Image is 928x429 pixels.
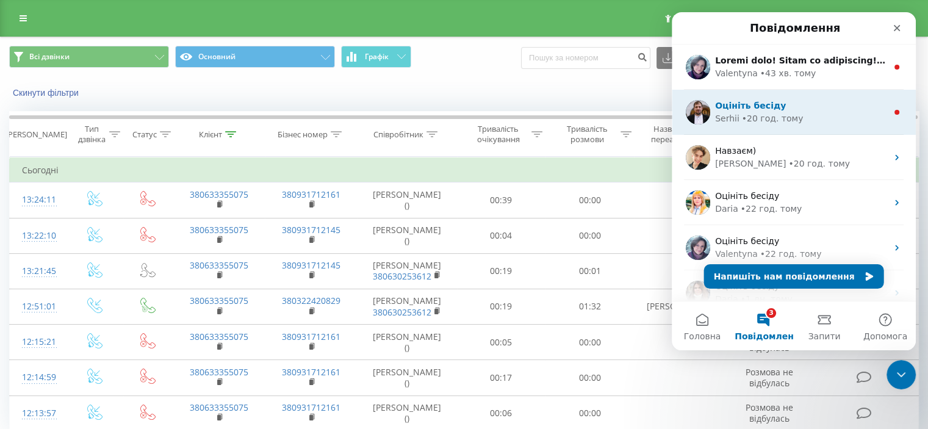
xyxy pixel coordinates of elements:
[22,295,54,319] div: 12:51:01
[672,12,916,350] iframe: Intercom live chat
[457,360,545,395] td: 00:17
[646,124,710,145] div: Назва схеми переадресації
[373,306,431,318] a: 380630253612
[175,46,335,68] button: Основний
[365,52,389,61] span: Графік
[358,218,457,253] td: [PERSON_NAME] ()
[77,124,106,145] div: Тип дзвінка
[190,331,248,342] a: 380633355075
[190,402,248,413] a: 380633355075
[22,366,54,389] div: 12:14:59
[457,218,545,253] td: 00:04
[282,224,340,236] a: 380931712145
[22,188,54,212] div: 13:24:11
[746,402,793,424] span: Розмова не відбулась
[358,360,457,395] td: [PERSON_NAME] ()
[22,330,54,354] div: 12:15:21
[457,325,545,360] td: 00:05
[545,253,634,289] td: 00:01
[746,331,793,353] span: Розмова не відбулась
[634,289,726,324] td: [PERSON_NAME]
[282,189,340,200] a: 380931712161
[545,325,634,360] td: 00:00
[10,158,919,182] td: Сьогодні
[190,366,248,378] a: 380633355075
[373,129,423,140] div: Співробітник
[5,129,67,140] div: [PERSON_NAME]
[457,253,545,289] td: 00:19
[556,124,617,145] div: Тривалість розмови
[278,129,328,140] div: Бізнес номер
[190,189,248,200] a: 380633355075
[358,289,457,324] td: [PERSON_NAME]
[373,270,431,282] a: 380630253612
[9,87,85,98] button: Скинути фільтри
[457,182,545,218] td: 00:39
[746,366,793,389] span: Розмова не відбулась
[282,295,340,306] a: 380322420829
[468,124,529,145] div: Тривалість очікування
[22,224,54,248] div: 13:22:10
[282,331,340,342] a: 380931712161
[358,182,457,218] td: [PERSON_NAME] ()
[887,360,916,389] iframe: Intercom live chat
[9,46,169,68] button: Всі дзвінки
[190,295,248,306] a: 380633355075
[22,259,54,283] div: 13:21:45
[282,366,340,378] a: 380931712161
[358,325,457,360] td: [PERSON_NAME] ()
[22,402,54,425] div: 12:13:57
[457,289,545,324] td: 00:19
[282,259,340,271] a: 380931712145
[190,259,248,271] a: 380633355075
[545,182,634,218] td: 00:00
[132,129,157,140] div: Статус
[282,402,340,413] a: 380931712161
[545,360,634,395] td: 00:00
[656,47,722,69] button: Експорт
[199,129,222,140] div: Клієнт
[545,289,634,324] td: 01:32
[545,218,634,253] td: 00:00
[358,253,457,289] td: [PERSON_NAME]
[341,46,411,68] button: Графік
[521,47,650,69] input: Пошук за номером
[190,224,248,236] a: 380633355075
[29,52,70,62] span: Всі дзвінки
